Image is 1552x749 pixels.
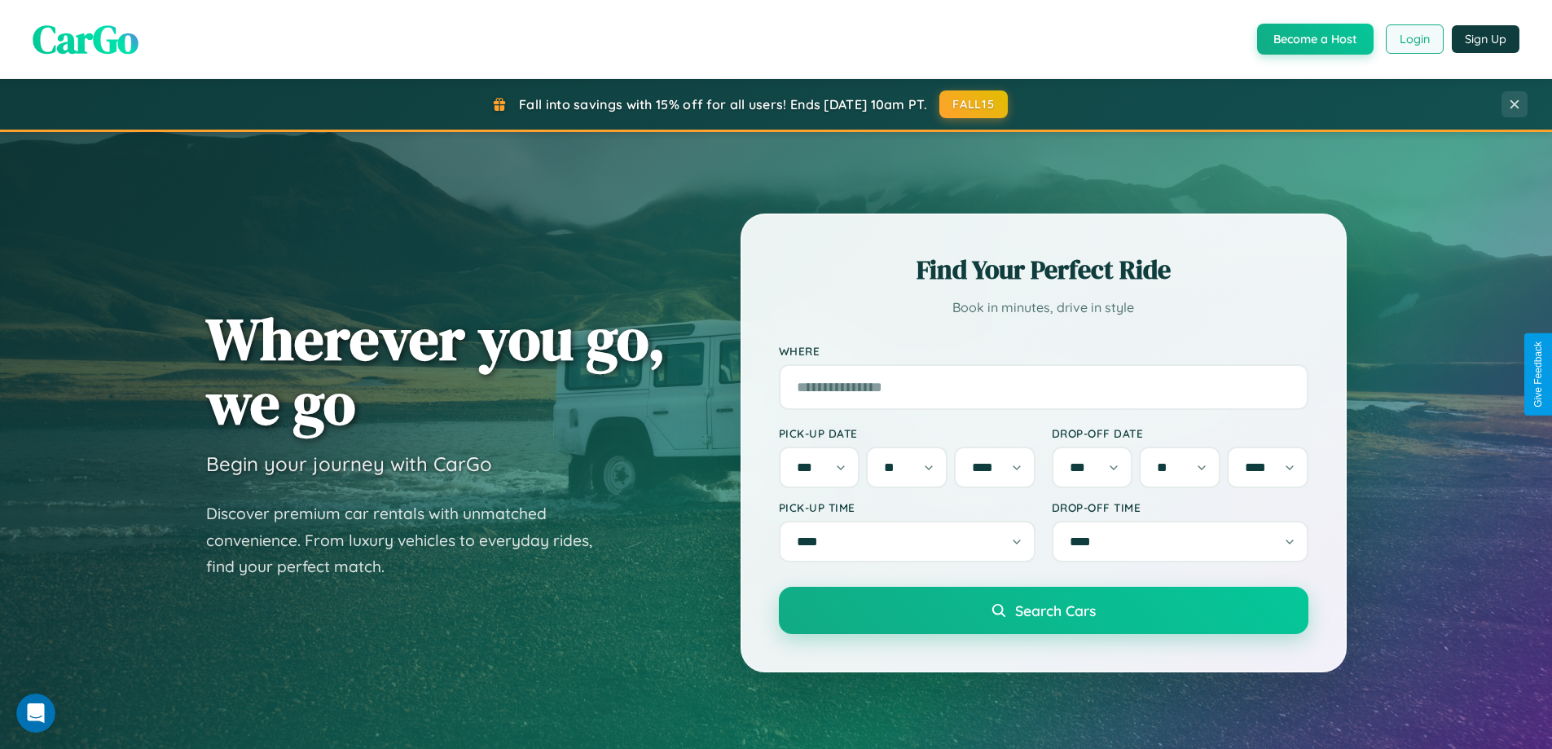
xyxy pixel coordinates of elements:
button: Search Cars [779,587,1308,634]
h3: Begin your journey with CarGo [206,452,492,476]
button: FALL15 [939,90,1008,118]
h2: Find Your Perfect Ride [779,252,1308,288]
button: Sign Up [1452,25,1519,53]
span: Search Cars [1015,601,1096,619]
label: Drop-off Date [1052,426,1308,440]
label: Drop-off Time [1052,500,1308,514]
label: Pick-up Date [779,426,1035,440]
label: Where [779,344,1308,358]
div: Give Feedback [1532,341,1544,408]
p: Discover premium car rentals with unmatched convenience. From luxury vehicles to everyday rides, ... [206,500,613,580]
span: CarGo [33,12,138,66]
span: Fall into savings with 15% off for all users! Ends [DATE] 10am PT. [519,96,927,112]
iframe: Intercom live chat [16,694,55,733]
button: Login [1386,24,1444,54]
label: Pick-up Time [779,500,1035,514]
p: Book in minutes, drive in style [779,296,1308,319]
h1: Wherever you go, we go [206,306,666,435]
button: Become a Host [1257,24,1374,55]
